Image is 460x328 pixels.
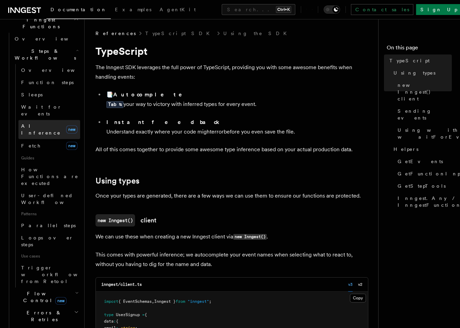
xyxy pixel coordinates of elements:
[114,319,116,324] span: :
[152,299,154,304] span: ,
[18,101,80,120] a: Wait for events
[95,191,368,201] p: Once your types are generated, there are a few ways we can use them to ensure our functions are p...
[398,108,452,121] span: Sending events
[395,105,452,124] a: Sending events
[95,232,368,242] p: We can use these when creating a new Inngest client via .
[21,104,62,116] span: Wait for events
[222,4,295,15] button: Search...Ctrl+K
[104,319,114,324] span: data
[145,312,147,317] span: {
[106,101,123,108] kbd: Tab ↹
[12,287,80,307] button: Flow Controlnew
[12,64,80,287] div: Steps & Workflows
[104,299,118,304] span: import
[160,7,196,12] span: AgentKit
[18,232,80,251] a: Loops over steps
[116,312,140,317] span: UserSignup
[398,158,443,165] span: GetEvents
[95,63,368,82] p: The Inngest SDK leverages the full power of TypeScript, providing you with some awesome benefits ...
[95,214,157,227] a: new Inngest()client
[12,290,75,304] span: Flow Control
[395,180,452,192] a: GetStepTools
[389,57,430,64] span: TypeScript
[176,299,185,304] span: from
[387,44,452,54] h4: On this page
[21,67,91,73] span: Overview
[21,235,73,247] span: Loops over steps
[398,82,452,102] span: new Inngest() client
[21,123,61,136] span: AI Inference
[350,294,366,302] button: Copy
[395,124,452,143] a: Using with waitForEvent
[55,297,66,304] span: new
[391,143,452,155] a: Helpers
[104,90,368,115] li: 📑 your way to victory with inferred types for every event.
[95,45,368,57] h1: TypeScript
[95,30,136,37] span: References
[18,89,80,101] a: Sleeps
[18,219,80,232] a: Parallel steps
[18,153,80,163] span: Guides
[348,278,353,292] button: v3
[21,193,83,205] span: User-defined Workflows
[211,128,224,135] span: error
[106,119,220,125] strong: Instant feedback
[21,223,76,228] span: Parallel steps
[66,125,77,134] span: new
[104,118,368,137] li: Understand exactly where your code might before you even save the file.
[394,146,418,153] span: Helpers
[12,33,80,45] a: Overview
[15,36,85,42] span: Overview
[351,4,413,15] a: Contact sales
[21,265,96,284] span: Trigger workflows from Retool
[111,2,155,18] a: Examples
[66,142,77,150] span: new
[104,312,114,317] span: type
[398,183,446,189] span: GetStepTools
[101,282,142,287] code: inngest/client.ts
[18,120,80,139] a: AI Inferencenew
[18,163,80,189] a: How Functions are executed
[5,14,80,33] button: Inngest Functions
[391,67,452,79] a: Using types
[116,319,118,324] span: {
[50,7,107,12] span: Documentation
[18,262,80,287] a: Trigger workflows from Retool
[394,69,435,76] span: Using types
[21,167,78,186] span: How Functions are executed
[115,7,151,12] span: Examples
[12,307,80,326] button: Errors & Retries
[12,45,80,64] button: Steps & Workflows
[276,6,291,13] kbd: Ctrl+K
[5,16,74,30] span: Inngest Functions
[21,92,43,97] span: Sleeps
[209,299,211,304] span: ;
[358,278,362,292] button: v2
[154,299,176,304] span: Inngest }
[395,168,452,180] a: GetFunctionInput
[155,2,200,18] a: AgentKit
[395,155,452,168] a: GetEvents
[46,2,111,19] a: Documentation
[113,91,192,98] strong: Autocomplete
[223,30,291,37] a: Using the SDK
[142,312,145,317] span: =
[95,145,368,154] p: All of this comes together to provide some awesome type inference based on your actual production...
[233,234,267,240] code: new Inngest()
[18,189,80,208] a: User-defined Workflows
[18,139,80,153] a: Fetchnew
[21,143,41,149] span: Fetch
[395,192,452,211] a: Inngest.Any / InngestFunction.Any
[12,309,74,323] span: Errors & Retries
[95,176,139,186] a: Using types
[395,79,452,105] a: new Inngest() client
[12,48,76,61] span: Steps & Workflows
[18,208,80,219] span: Patterns
[324,5,340,14] button: Toggle dark mode
[387,54,452,67] a: TypeScript
[21,80,74,85] span: Function steps
[18,64,80,76] a: Overview
[95,214,135,227] code: new Inngest()
[188,299,209,304] span: "inngest"
[95,250,368,269] p: This comes with powerful inference; we autocomplete your event names when selecting what to react...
